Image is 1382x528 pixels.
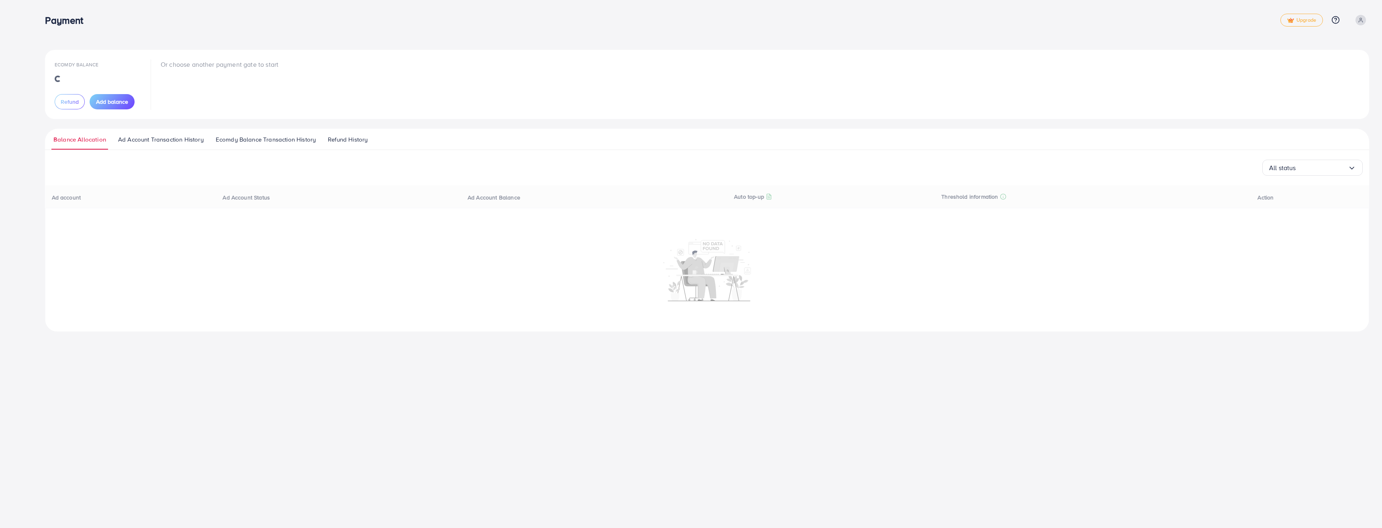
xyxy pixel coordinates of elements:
[1287,17,1316,23] span: Upgrade
[96,98,128,106] span: Add balance
[55,61,98,68] span: Ecomdy Balance
[328,135,368,144] span: Refund History
[161,60,278,69] p: Or choose another payment gate to start
[45,14,90,26] h3: Payment
[1269,162,1296,174] span: All status
[1280,14,1323,27] a: tickUpgrade
[61,98,79,106] span: Refund
[118,135,204,144] span: Ad Account Transaction History
[53,135,106,144] span: Balance Allocation
[1296,162,1348,174] input: Search for option
[90,94,135,109] button: Add balance
[1262,160,1363,176] div: Search for option
[55,94,85,109] button: Refund
[216,135,316,144] span: Ecomdy Balance Transaction History
[1287,18,1294,23] img: tick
